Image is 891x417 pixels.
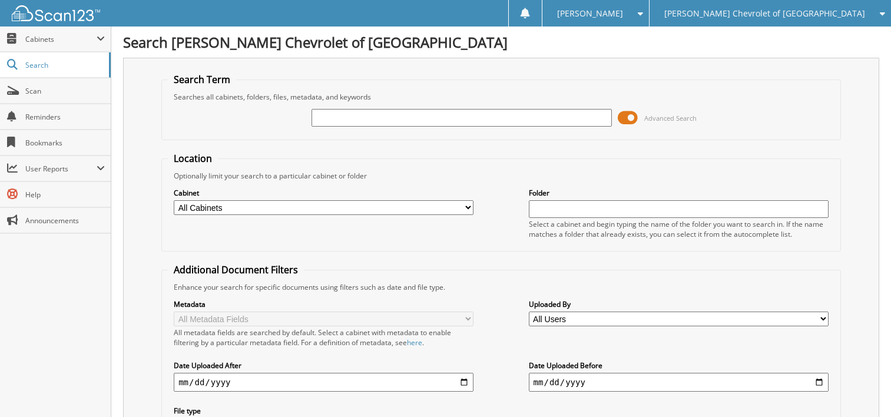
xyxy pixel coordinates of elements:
[174,299,473,309] label: Metadata
[174,327,473,347] div: All metadata fields are searched by default. Select a cabinet with metadata to enable filtering b...
[407,337,422,347] a: here
[529,299,829,309] label: Uploaded By
[174,188,473,198] label: Cabinet
[168,92,834,102] div: Searches all cabinets, folders, files, metadata, and keywords
[25,164,97,174] span: User Reports
[12,5,100,21] img: scan123-logo-white.svg
[529,219,829,239] div: Select a cabinet and begin typing the name of the folder you want to search in. If the name match...
[25,138,105,148] span: Bookmarks
[25,86,105,96] span: Scan
[664,10,865,17] span: [PERSON_NAME] Chevrolet of [GEOGRAPHIC_DATA]
[25,60,103,70] span: Search
[644,114,697,123] span: Advanced Search
[25,216,105,226] span: Announcements
[529,373,829,392] input: end
[557,10,623,17] span: [PERSON_NAME]
[529,188,829,198] label: Folder
[174,373,473,392] input: start
[168,152,218,165] legend: Location
[168,282,834,292] div: Enhance your search for specific documents using filters such as date and file type.
[168,263,304,276] legend: Additional Document Filters
[168,171,834,181] div: Optionally limit your search to a particular cabinet or folder
[25,112,105,122] span: Reminders
[123,32,879,52] h1: Search [PERSON_NAME] Chevrolet of [GEOGRAPHIC_DATA]
[174,406,473,416] label: File type
[25,34,97,44] span: Cabinets
[25,190,105,200] span: Help
[529,360,829,370] label: Date Uploaded Before
[168,73,236,86] legend: Search Term
[174,360,473,370] label: Date Uploaded After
